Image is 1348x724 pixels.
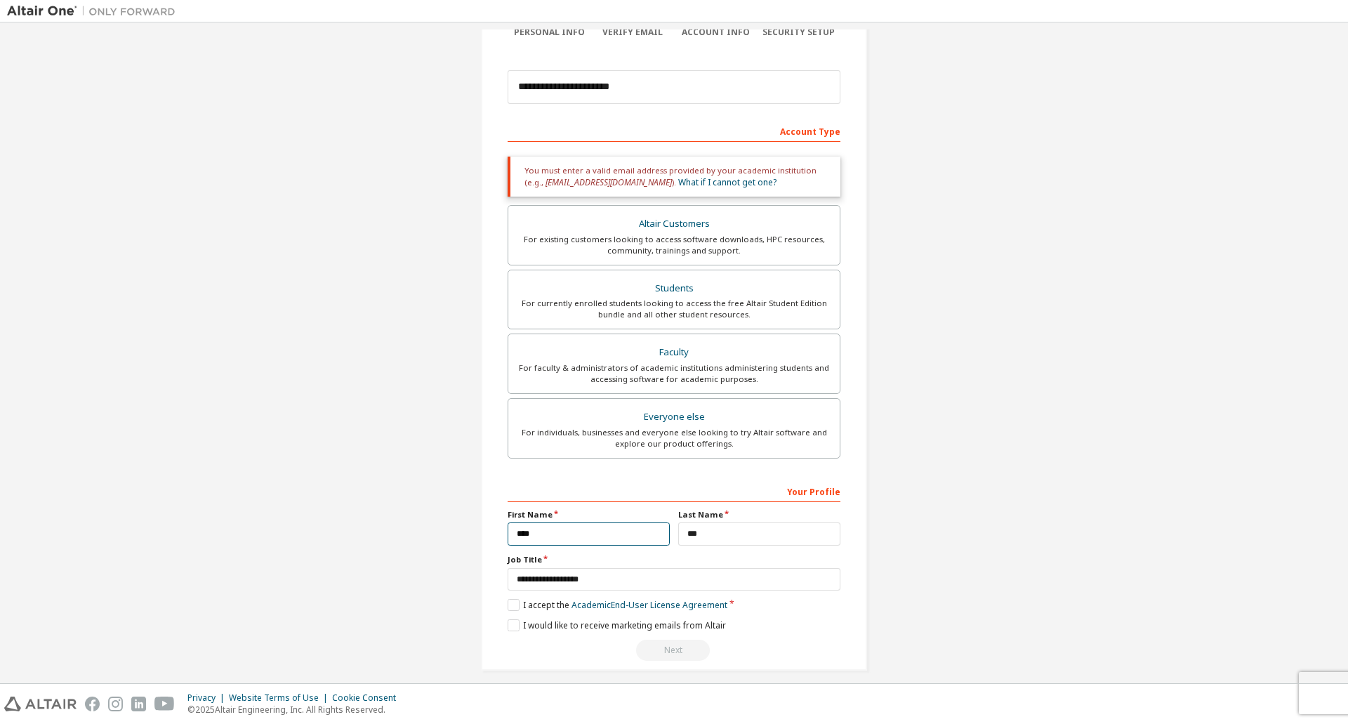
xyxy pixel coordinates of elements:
[517,362,831,385] div: For faculty & administrators of academic institutions administering students and accessing softwa...
[7,4,183,18] img: Altair One
[517,427,831,449] div: For individuals, businesses and everyone else looking to try Altair software and explore our prod...
[229,692,332,704] div: Website Terms of Use
[591,27,675,38] div: Verify Email
[517,343,831,362] div: Faculty
[517,214,831,234] div: Altair Customers
[4,697,77,711] img: altair_logo.svg
[332,692,404,704] div: Cookie Consent
[85,697,100,711] img: facebook.svg
[508,119,840,142] div: Account Type
[517,407,831,427] div: Everyone else
[678,509,840,520] label: Last Name
[131,697,146,711] img: linkedin.svg
[758,27,841,38] div: Security Setup
[508,554,840,565] label: Job Title
[517,298,831,320] div: For currently enrolled students looking to access the free Altair Student Edition bundle and all ...
[187,704,404,716] p: © 2025 Altair Engineering, Inc. All Rights Reserved.
[571,599,727,611] a: Academic End-User License Agreement
[508,480,840,502] div: Your Profile
[154,697,175,711] img: youtube.svg
[674,27,758,38] div: Account Info
[508,619,726,631] label: I would like to receive marketing emails from Altair
[517,234,831,256] div: For existing customers looking to access software downloads, HPC resources, community, trainings ...
[508,27,591,38] div: Personal Info
[187,692,229,704] div: Privacy
[508,640,840,661] div: You need to provide your academic email
[508,509,670,520] label: First Name
[508,599,727,611] label: I accept the
[678,176,777,188] a: What if I cannot get one?
[108,697,123,711] img: instagram.svg
[517,279,831,298] div: Students
[508,157,840,197] div: You must enter a valid email address provided by your academic institution (e.g., ).
[546,176,672,188] span: [EMAIL_ADDRESS][DOMAIN_NAME]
